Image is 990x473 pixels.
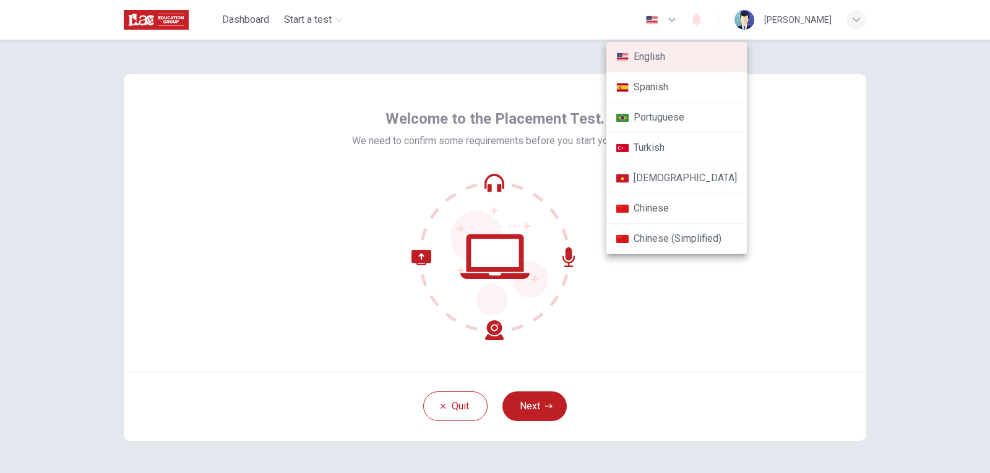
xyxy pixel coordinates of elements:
li: [DEMOGRAPHIC_DATA] [606,163,747,194]
img: tr [616,143,629,153]
img: vi [616,174,629,183]
li: Spanish [606,72,747,103]
li: Chinese (Simplified) [606,224,747,254]
img: es [616,83,629,92]
img: zh [616,204,629,213]
li: Portuguese [606,103,747,133]
img: zh-CN [616,234,629,244]
li: Chinese [606,194,747,224]
li: English [606,42,747,72]
img: en [616,53,629,62]
li: Turkish [606,133,747,163]
img: pt [616,113,629,122]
